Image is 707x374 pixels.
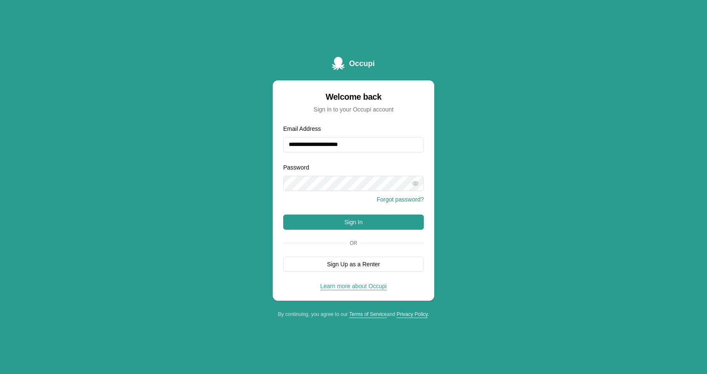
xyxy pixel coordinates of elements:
[332,57,375,70] a: Occupi
[283,257,424,272] button: Sign Up as a Renter
[346,240,361,247] span: Or
[283,164,309,171] label: Password
[283,91,424,103] div: Welcome back
[320,283,387,289] a: Learn more about Occupi
[349,311,387,317] a: Terms of Service
[283,215,424,230] button: Sign In
[377,195,424,204] button: Forgot password?
[273,311,434,318] div: By continuing, you agree to our and .
[396,311,428,317] a: Privacy Policy
[349,58,375,69] span: Occupi
[283,125,321,132] label: Email Address
[283,105,424,114] div: Sign in to your Occupi account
